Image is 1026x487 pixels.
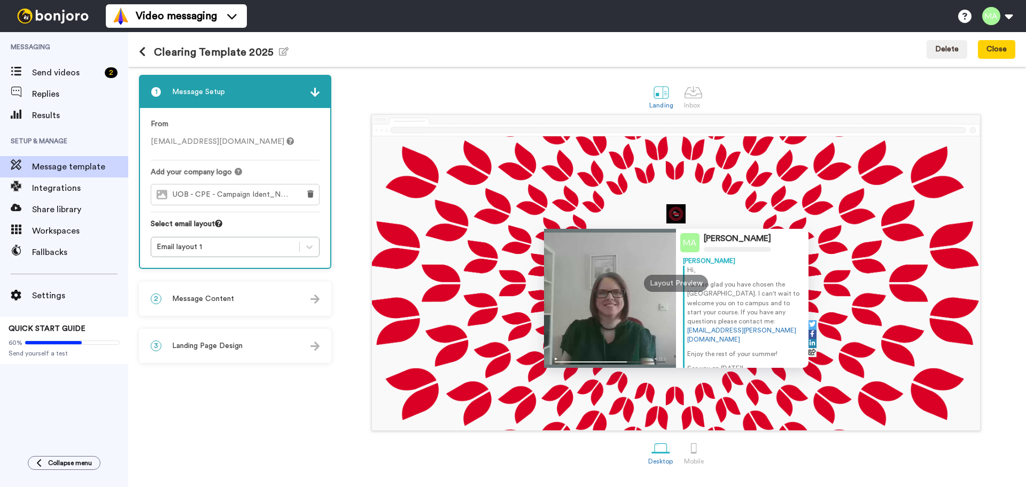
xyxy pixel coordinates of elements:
span: Send videos [32,66,100,79]
span: Add your company logo [151,167,232,177]
span: Video messaging [136,9,217,24]
span: Settings [32,289,128,302]
img: bj-logo-header-white.svg [13,9,93,24]
span: Share library [32,203,128,216]
p: Enjoy the rest of your summer! [687,350,802,359]
div: Landing [649,102,673,109]
span: Collapse menu [48,459,92,467]
div: Layout Preview [644,275,708,292]
div: Email layout 1 [157,242,294,252]
span: UOB - CPE - Campaign Ident_No Gradient_CMYK-01.jpeg [173,190,294,199]
p: See you on [DATE]! [687,364,802,373]
p: Hi, [687,266,802,275]
a: Desktop [643,434,679,470]
span: 2 [151,293,161,304]
span: Message Content [172,293,234,304]
label: From [151,119,168,130]
img: arrow.svg [310,342,320,351]
div: Desktop [648,458,673,465]
span: 60% [9,338,22,347]
span: 1 [151,87,161,97]
div: 2 [105,67,118,78]
div: Mobile [684,458,704,465]
button: Delete [927,40,967,59]
span: Message template [32,160,128,173]
img: Profile Image [680,233,699,252]
span: QUICK START GUIDE [9,325,85,333]
div: 3Landing Page Design [139,329,331,363]
button: Close [978,40,1015,59]
span: Message Setup [172,87,225,97]
iframe: Intercom live chat [990,451,1015,476]
span: 3 [151,341,161,351]
span: Send yourself a test [9,349,120,358]
div: 2Message Content [139,282,331,316]
span: Landing Page Design [172,341,243,351]
a: Mobile [679,434,709,470]
h1: Clearing Template 2025 [139,46,289,58]
div: Select email layout [151,219,320,237]
a: [EMAIL_ADDRESS][PERSON_NAME][DOMAIN_NAME] [687,327,796,343]
img: arrow.svg [310,88,320,97]
span: Fallbacks [32,246,128,259]
div: [PERSON_NAME] [683,257,802,266]
div: Inbox [684,102,703,109]
button: Collapse menu [28,456,100,470]
img: arrow.svg [310,295,320,304]
span: Results [32,109,128,122]
span: Workspaces [32,225,128,237]
span: Integrations [32,182,128,195]
img: vm-color.svg [112,7,129,25]
a: Landing [644,78,679,114]
span: Replies [32,88,128,101]
div: [PERSON_NAME] [704,234,771,244]
img: player-controls-full.svg [544,352,677,368]
span: [EMAIL_ADDRESS][DOMAIN_NAME] [151,138,294,145]
a: Inbox [679,78,708,114]
img: f6c7e729-3d5f-476b-8ff6-4452e0785430 [666,204,686,223]
p: I am so glad you have chosen the [GEOGRAPHIC_DATA]. I can't wait to welcome you on to campus and ... [687,280,802,344]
